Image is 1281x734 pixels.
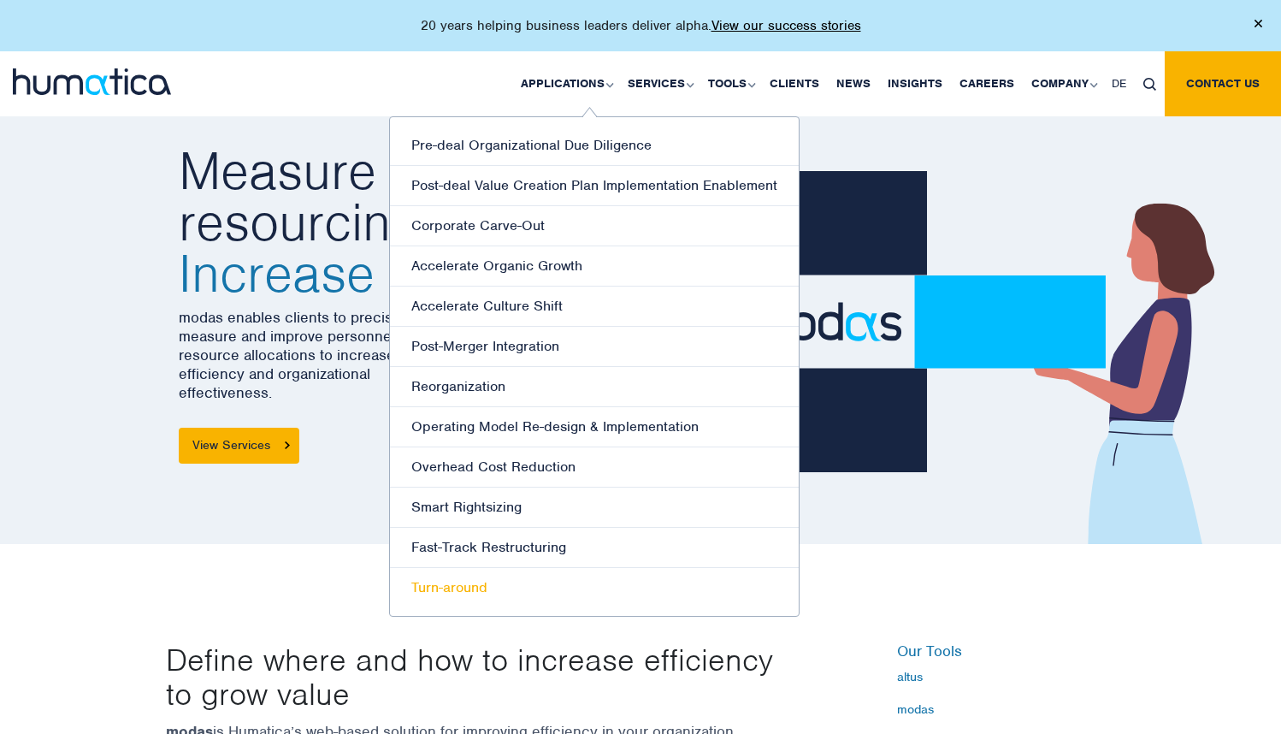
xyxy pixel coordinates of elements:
a: modas [897,702,1115,716]
a: Services [619,51,700,116]
a: Contact us [1165,51,1281,116]
a: Corporate Carve-Out [390,206,799,246]
a: View Services [179,428,299,464]
a: Post-Merger Integration [390,327,799,367]
img: logo [13,68,171,95]
a: Applications [512,51,619,116]
p: modas enables clients to precisely measure and improve personnel resource allocations to increase... [179,308,612,402]
a: Clients [761,51,828,116]
a: Pre-deal Organizational Due Diligence [390,126,799,166]
a: Turn-around [390,568,799,607]
a: Company [1023,51,1103,116]
h2: Measure resourcing [179,145,612,299]
span: DE [1112,76,1126,91]
a: Reorganization [390,367,799,407]
a: Accelerate Organic Growth [390,246,799,287]
a: Tools [700,51,761,116]
a: Overhead Cost Reduction [390,447,799,488]
img: arrowicon [285,441,290,449]
h6: Our Tools [897,642,1115,661]
a: Post-deal Value Creation Plan Implementation Enablement [390,166,799,206]
a: Fast-Track Restructuring [390,528,799,568]
img: about_banner1 [626,171,1242,544]
p: 20 years helping business leaders deliver alpha. [421,17,861,34]
span: Increase efficiency [179,248,612,299]
p: Define where and how to increase efficiency to grow value [166,642,790,711]
a: Careers [951,51,1023,116]
a: DE [1103,51,1135,116]
a: Insights [879,51,951,116]
a: Smart Rightsizing [390,488,799,528]
a: Operating Model Re-design & Implementation [390,407,799,447]
a: News [828,51,879,116]
a: altus [897,670,1115,684]
a: Accelerate Culture Shift [390,287,799,327]
a: View our success stories [711,17,861,34]
img: search_icon [1143,78,1156,91]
